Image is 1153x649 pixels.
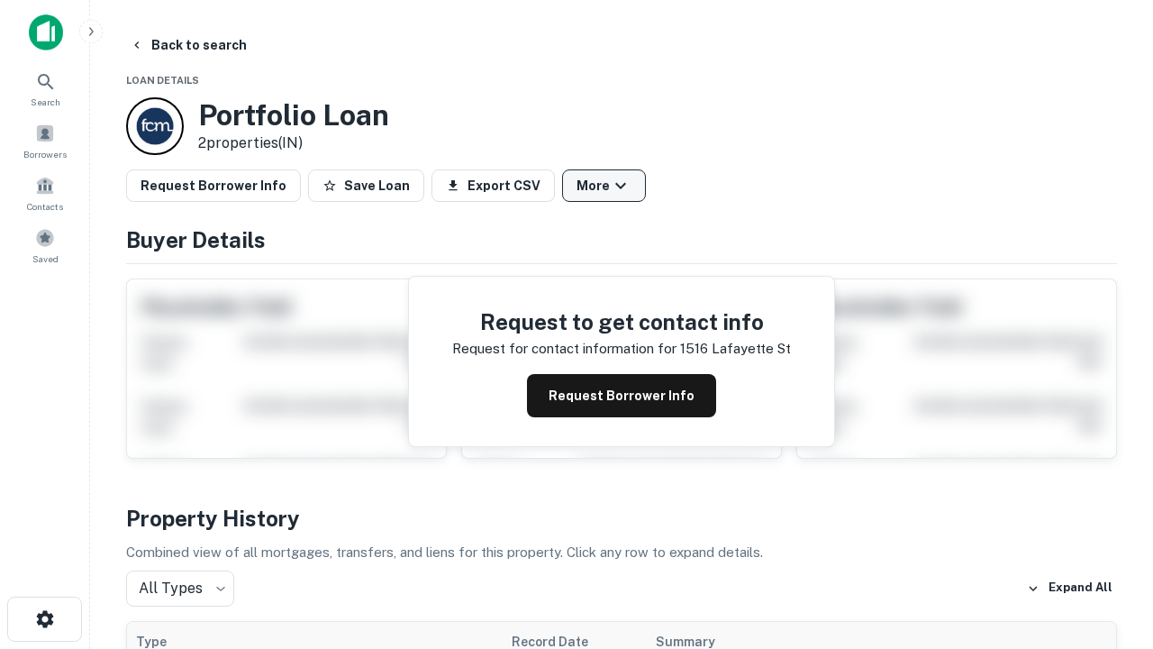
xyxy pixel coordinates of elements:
button: More [562,169,646,202]
span: Borrowers [23,147,67,161]
span: Contacts [27,199,63,214]
p: Combined view of all mortgages, transfers, and liens for this property. Click any row to expand d... [126,542,1117,563]
button: Request Borrower Info [126,169,301,202]
h4: Property History [126,502,1117,535]
button: Export CSV [431,169,555,202]
a: Search [5,64,85,113]
p: Request for contact information for [452,338,676,360]
a: Borrowers [5,116,85,165]
p: 1516 lafayette st [680,338,791,360]
div: All Types [126,571,234,607]
span: Search [31,95,60,109]
a: Saved [5,221,85,270]
button: Back to search [123,29,254,61]
button: Expand All [1022,575,1117,602]
button: Save Loan [308,169,424,202]
img: capitalize-icon.png [29,14,63,50]
h4: Request to get contact info [452,306,791,338]
a: Contacts [5,169,85,217]
span: Saved [32,251,59,266]
button: Request Borrower Info [527,374,716,417]
span: Loan Details [126,75,199,86]
h4: Buyer Details [126,224,1117,256]
iframe: Chat Widget [1063,505,1153,591]
h3: Portfolio Loan [198,98,389,133]
p: 2 properties (IN) [198,133,389,154]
